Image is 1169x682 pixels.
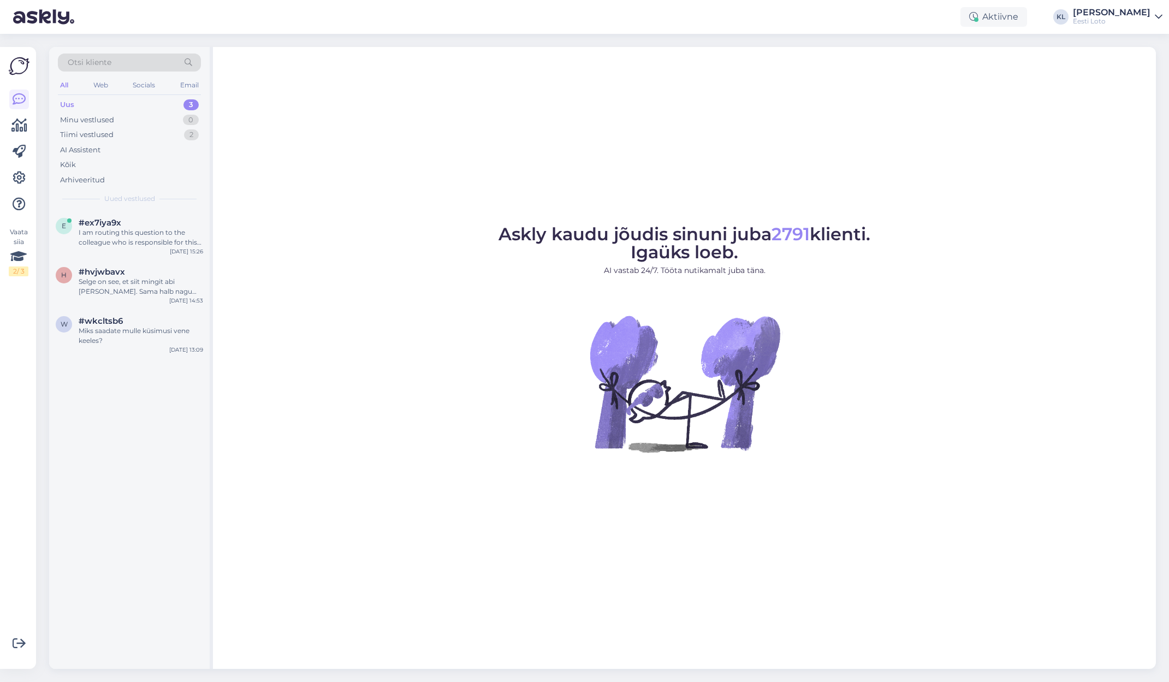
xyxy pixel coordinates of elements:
[183,115,199,126] div: 0
[60,129,114,140] div: Tiimi vestlused
[79,326,203,346] div: Miks saadate mulle küsimusi vene keeles?
[1073,17,1150,26] div: Eesti Loto
[60,99,74,110] div: Uus
[960,7,1027,27] div: Aktiivne
[9,56,29,76] img: Askly Logo
[178,78,201,92] div: Email
[60,145,100,156] div: AI Assistent
[1053,9,1069,25] div: KL
[62,222,66,230] span: e
[58,78,70,92] div: All
[499,265,870,276] p: AI vastab 24/7. Tööta nutikamalt juba täna.
[772,223,810,245] span: 2791
[9,227,28,276] div: Vaata siia
[60,115,114,126] div: Minu vestlused
[184,129,199,140] div: 2
[169,296,203,305] div: [DATE] 14:53
[61,271,67,279] span: h
[79,218,121,228] span: #ex7iya9x
[79,277,203,296] div: Selge on see, et siit mingit abi [PERSON_NAME]. Sama halb nagu kogu süsteem on ka klienditeenindus!
[91,78,110,92] div: Web
[1073,8,1150,17] div: [PERSON_NAME]
[79,267,125,277] span: #hvjwbavx
[9,266,28,276] div: 2 / 3
[104,194,155,204] span: Uued vestlused
[169,346,203,354] div: [DATE] 13:09
[79,316,123,326] span: #wkcltsb6
[60,175,105,186] div: Arhiveeritud
[60,159,76,170] div: Kõik
[1073,8,1162,26] a: [PERSON_NAME]Eesti Loto
[183,99,199,110] div: 3
[499,223,870,263] span: Askly kaudu jõudis sinuni juba klienti. Igaüks loeb.
[79,228,203,247] div: I am routing this question to the colleague who is responsible for this topic. The reply might ta...
[68,57,111,68] span: Otsi kliente
[170,247,203,256] div: [DATE] 15:26
[61,320,68,328] span: w
[130,78,157,92] div: Socials
[586,285,783,482] img: No Chat active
